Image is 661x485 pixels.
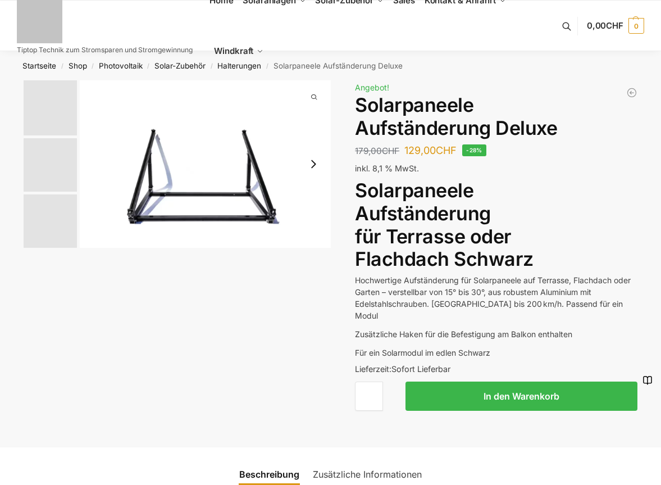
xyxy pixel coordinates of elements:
[405,382,637,411] button: In den Warenkorb
[206,62,217,71] span: /
[302,152,325,176] button: Next slide
[355,364,450,374] span: Lieferzeit:
[209,26,268,76] a: Windkraft
[24,80,77,135] img: Solaranlagen--web
[24,194,77,248] img: Solaranlagen-Ständer
[355,179,637,271] h1: Solarpaneele Aufständerung für Terrasse oder Flachdach Schwarz
[355,83,389,92] span: Angebot!
[628,18,644,34] span: 0
[355,328,637,340] p: Zusätzliche Haken für die Befestigung am Balkon enthalten
[154,61,206,70] a: Solar-Zubehör
[143,62,154,71] span: /
[606,20,623,31] span: CHF
[355,146,399,156] bdi: 179,00
[80,80,331,248] a: Solarpaneele Aufständerung für Terrassealdernativ Solaranlagen 5176 web scaled scaled scaled
[355,94,637,140] h1: Solarpaneele Aufständerung Deluxe
[214,46,253,56] span: Windkraft
[69,61,87,70] a: Shop
[404,144,457,156] bdi: 129,00
[24,138,77,192] img: Solaranlagen-5162-web
[436,144,457,156] span: CHF
[17,47,193,53] p: Tiptop Technik zum Stromsparen und Stromgewinnung
[355,274,637,321] p: Hochwertige Aufständerung für Solarpaneele auf Terrasse, Flachdach oder Garten – verstellbar von ...
[462,144,486,156] span: -28%
[587,20,623,31] span: 0,00
[355,164,419,173] span: inkl. 8,1 % MwSt.
[355,382,383,411] input: Produktmenge
[87,62,99,71] span: /
[587,9,644,43] a: 0,00CHF 0
[391,364,450,374] span: Sofort Lieferbar
[80,80,331,248] img: Solaranlagen--web
[626,87,637,98] a: Sandsack ideal für Solarmodule und Zelte
[22,61,56,70] a: Startseite
[56,62,68,71] span: /
[382,146,399,156] span: CHF
[355,347,637,359] p: Für ein Solarmodul im edlen Schwarz
[99,61,143,70] a: Photovoltaik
